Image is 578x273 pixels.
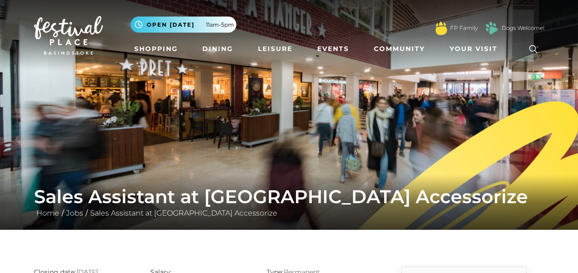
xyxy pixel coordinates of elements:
a: Leisure [254,40,296,57]
a: Events [314,40,353,57]
a: Your Visit [446,40,506,57]
a: FP Family [450,24,478,32]
a: Jobs [64,209,86,217]
a: Dogs Welcome! [502,24,544,32]
a: Shopping [131,40,182,57]
a: Dining [199,40,237,57]
h1: Sales Assistant at [GEOGRAPHIC_DATA] Accessorize [34,186,544,208]
a: Home [34,209,62,217]
a: Community [370,40,429,57]
span: Open [DATE] [147,21,195,29]
div: / / [27,186,551,219]
img: Festival Place Logo [34,16,103,55]
span: 11am-5pm [206,21,234,29]
button: Open [DATE] 11am-5pm [131,17,236,33]
a: Sales Assistant at [GEOGRAPHIC_DATA] Accessorize [88,209,280,217]
span: Your Visit [450,44,498,54]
